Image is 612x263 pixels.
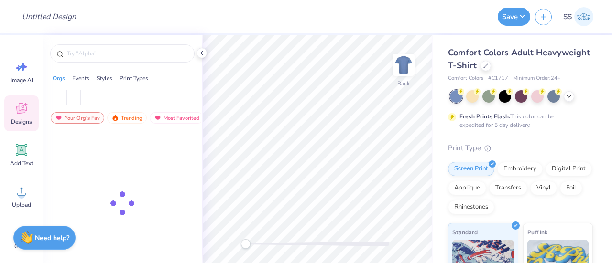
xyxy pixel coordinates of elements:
span: Minimum Order: 24 + [513,74,561,83]
img: most_fav.gif [154,115,162,121]
div: This color can be expedited for 5 day delivery. [459,112,577,129]
span: Comfort Colors [448,74,483,83]
div: Most Favorited [150,112,204,124]
span: Image AI [11,76,33,84]
span: Upload [12,201,31,209]
div: Print Type [448,143,593,154]
div: Accessibility label [241,239,251,249]
input: Untitled Design [14,7,85,26]
div: Transfers [489,181,527,195]
div: Vinyl [530,181,557,195]
img: Back [394,55,413,74]
div: Print Types [120,74,148,83]
span: Standard [452,227,478,237]
div: Your Org's Fav [51,112,104,124]
strong: Fresh Prints Flash: [459,113,510,120]
strong: Need help? [35,233,69,242]
span: Comfort Colors Adult Heavyweight T-Shirt [448,47,590,71]
div: Digital Print [546,162,592,176]
span: # C1717 [488,74,508,83]
a: SS [559,7,598,26]
div: Screen Print [448,162,494,176]
span: SS [563,11,572,22]
span: Add Text [10,159,33,167]
div: Applique [448,181,486,195]
div: Rhinestones [448,200,494,214]
div: Trending [107,112,147,124]
img: most_fav.gif [55,115,63,121]
input: Try "Alpha" [66,49,188,58]
div: Orgs [53,74,65,83]
button: Save [498,8,530,26]
img: trending.gif [111,115,119,121]
span: Puff Ink [527,227,547,237]
div: Styles [97,74,112,83]
img: Shefali Sharma [574,7,593,26]
div: Embroidery [497,162,543,176]
div: Foil [560,181,582,195]
div: Events [72,74,89,83]
div: Back [397,79,410,88]
span: Designs [11,118,32,126]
